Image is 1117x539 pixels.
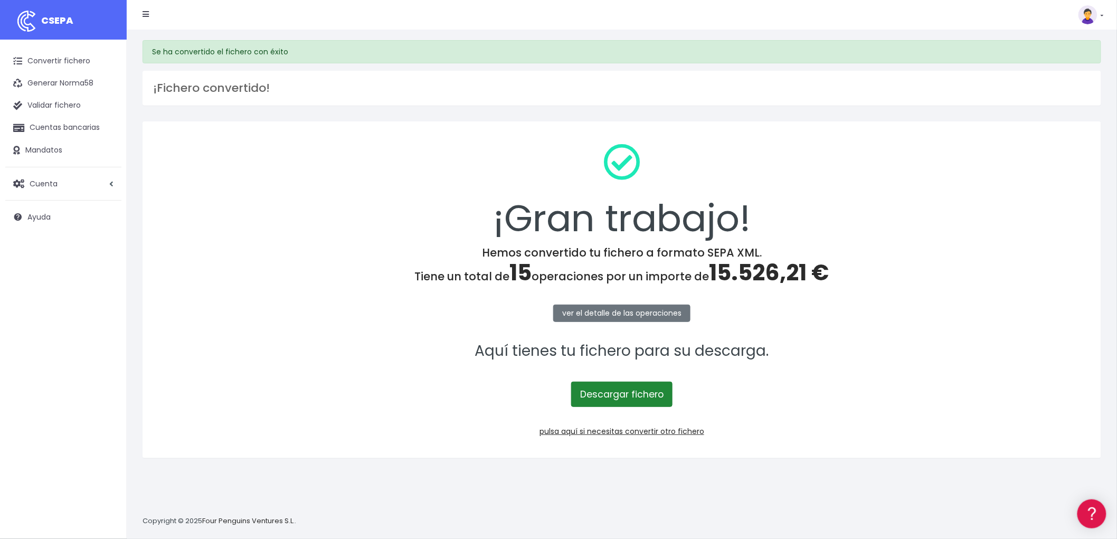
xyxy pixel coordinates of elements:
a: Ayuda [5,206,121,228]
img: logo [13,8,40,34]
a: Validar fichero [5,94,121,117]
a: Cuenta [5,173,121,195]
div: Convertir ficheros [11,117,201,127]
h4: Hemos convertido tu fichero a formato SEPA XML. Tiene un total de operaciones por un importe de [156,246,1087,286]
a: General [11,226,201,243]
a: Cuentas bancarias [5,117,121,139]
a: Generar Norma58 [5,72,121,94]
a: Información general [11,90,201,106]
a: Videotutoriales [11,166,201,183]
a: Four Penguins Ventures S.L. [202,516,295,526]
button: Contáctanos [11,282,201,301]
p: Aquí tienes tu fichero para su descarga. [156,339,1087,363]
a: Convertir fichero [5,50,121,72]
div: Facturación [11,210,201,220]
h3: ¡Fichero convertido! [153,81,1091,95]
span: 15 [510,257,532,288]
a: Perfiles de empresas [11,183,201,199]
div: Programadores [11,253,201,263]
a: Mandatos [5,139,121,162]
a: ver el detalle de las operaciones [553,305,690,322]
div: ¡Gran trabajo! [156,135,1087,246]
a: API [11,270,201,286]
div: Información general [11,73,201,83]
p: Copyright © 2025 . [143,516,296,527]
a: Formatos [11,134,201,150]
div: Se ha convertido el fichero con éxito [143,40,1101,63]
span: 15.526,21 € [709,257,829,288]
span: CSEPA [41,14,73,27]
a: POWERED BY ENCHANT [145,304,203,314]
a: Problemas habituales [11,150,201,166]
a: pulsa aquí si necesitas convertir otro fichero [539,426,704,437]
span: Cuenta [30,178,58,188]
img: profile [1078,5,1097,24]
a: Descargar fichero [571,382,673,407]
span: Ayuda [27,212,51,222]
